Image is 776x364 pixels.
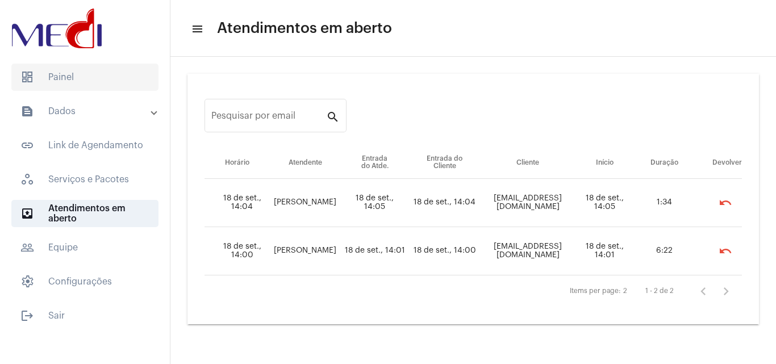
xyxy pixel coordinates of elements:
[20,309,34,323] mat-icon: sidenav icon
[576,147,633,179] th: Início
[20,70,34,84] span: sidenav icon
[699,240,742,262] mat-chip-list: selection
[11,132,158,159] span: Link de Agendamento
[340,147,409,179] th: Entrada do Atde.
[645,287,674,295] div: 1 - 2 de 2
[480,147,576,179] th: Cliente
[270,147,340,179] th: Atendente
[633,227,695,275] td: 6:22
[270,179,340,227] td: [PERSON_NAME]
[20,139,34,152] mat-icon: sidenav icon
[699,191,742,214] mat-chip-list: selection
[719,196,732,210] mat-icon: undo
[340,227,409,275] td: 18 de set., 14:01
[576,179,633,227] td: 18 de set., 14:05
[719,244,732,258] mat-icon: undo
[409,227,479,275] td: 18 de set., 14:00
[205,147,270,179] th: Horário
[633,179,695,227] td: 1:34
[217,19,392,37] span: Atendimentos em aberto
[11,302,158,329] span: Sair
[692,280,715,303] button: Página anterior
[695,147,742,179] th: Devolver
[480,227,576,275] td: [EMAIL_ADDRESS][DOMAIN_NAME]
[7,98,170,125] mat-expansion-panel-header: sidenav iconDados
[570,287,621,295] div: Items per page:
[191,22,202,36] mat-icon: sidenav icon
[205,227,270,275] td: 18 de set., 14:00
[20,275,34,288] span: sidenav icon
[20,104,152,118] mat-panel-title: Dados
[9,6,105,51] img: d3a1b5fa-500b-b90f-5a1c-719c20e9830b.png
[11,166,158,193] span: Serviços e Pacotes
[715,280,737,303] button: Próxima página
[340,179,409,227] td: 18 de set., 14:05
[270,227,340,275] td: [PERSON_NAME]
[409,179,479,227] td: 18 de set., 14:04
[11,64,158,91] span: Painel
[576,227,633,275] td: 18 de set., 14:01
[11,200,158,227] span: Atendimentos em aberto
[633,147,695,179] th: Duração
[623,287,627,295] div: 2
[409,147,479,179] th: Entrada do Cliente
[11,268,158,295] span: Configurações
[326,110,340,123] mat-icon: search
[205,179,270,227] td: 18 de set., 14:04
[20,207,34,220] mat-icon: sidenav icon
[20,104,34,118] mat-icon: sidenav icon
[11,234,158,261] span: Equipe
[211,113,326,123] input: Pesquisar por email
[480,179,576,227] td: [EMAIL_ADDRESS][DOMAIN_NAME]
[20,241,34,254] mat-icon: sidenav icon
[20,173,34,186] span: sidenav icon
